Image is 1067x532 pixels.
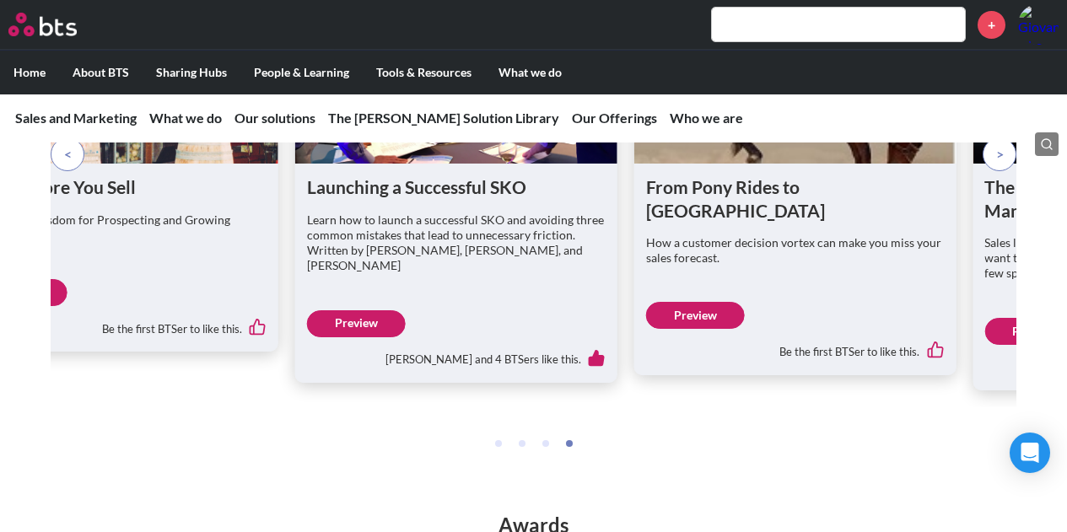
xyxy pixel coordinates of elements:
p: Learn how to launch a successful SKO and avoiding three common mistakes that lead to unnecessary ... [307,212,606,274]
label: What we do [485,51,575,94]
a: The [PERSON_NAME] Solution Library [328,110,559,126]
a: Sales and Marketing [15,110,137,126]
div: Be the first BTSer to like this. [646,329,945,363]
label: Sharing Hubs [143,51,240,94]
a: Preview [646,302,745,329]
label: Tools & Resources [363,51,485,94]
a: Preview [307,310,406,337]
a: Go home [8,13,108,36]
div: [PERSON_NAME] and 4 BTSers like this. [307,337,606,371]
img: BTS Logo [8,13,77,36]
a: Our solutions [234,110,315,126]
h1: Launching a Successful SKO [307,175,606,198]
a: Profile [1018,4,1059,45]
div: Open Intercom Messenger [1010,433,1050,473]
h1: From Pony Rides to [GEOGRAPHIC_DATA] [646,175,945,222]
a: Who we are [670,110,743,126]
a: + [978,11,1005,39]
img: Giovanna Liberali [1018,4,1059,45]
p: How a customer decision vortex can make you miss your sales forecast. [646,235,945,266]
label: People & Learning [240,51,363,94]
label: About BTS [59,51,143,94]
a: Our Offerings [572,110,657,126]
a: What we do [149,110,222,126]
